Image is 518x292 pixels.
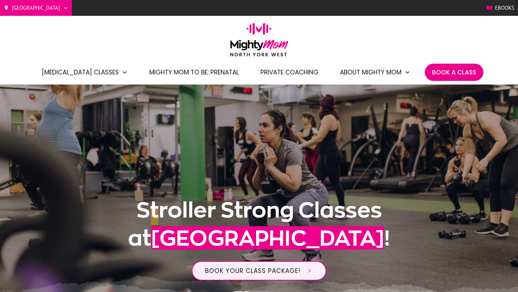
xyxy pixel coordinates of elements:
span: BOOK YOUR CLASS PACKAGE! [205,266,300,275]
span: About Mighty Mom [340,66,401,78]
a: About Mighty Mom [340,66,410,78]
h1: Stroller Strong Classes at ! [97,196,422,261]
a: Private Coaching [260,66,318,78]
span: Ebooks [495,3,514,13]
a: [GEOGRAPHIC_DATA] [4,3,68,13]
a: Mighty Mom to Be: Prenatal [149,66,239,78]
a: [MEDICAL_DATA] Classes [42,66,128,78]
a: BOOK YOUR CLASS PACKAGE! [192,261,326,280]
span: [GEOGRAPHIC_DATA] [151,226,384,250]
a: Book A Class [432,66,476,78]
a: Ebooks [487,3,514,13]
span: [MEDICAL_DATA] Classes [42,66,119,78]
span: [GEOGRAPHIC_DATA] [12,3,60,13]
